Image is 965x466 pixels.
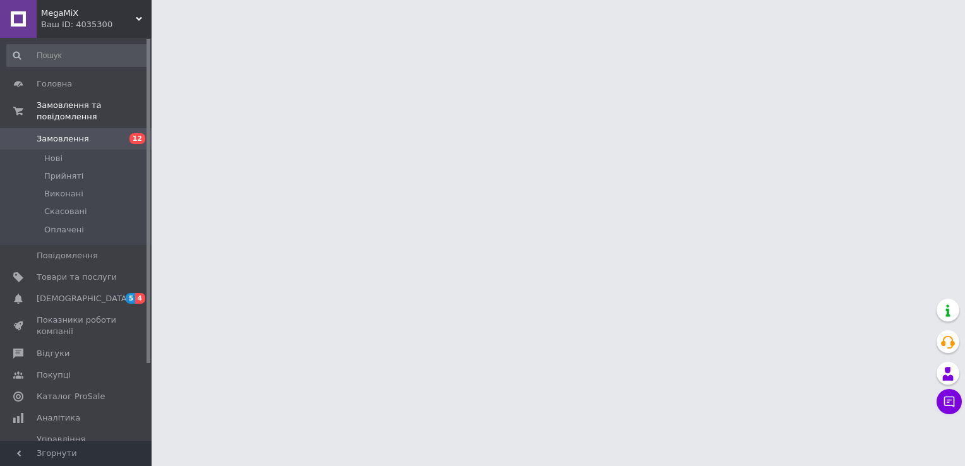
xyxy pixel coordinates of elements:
input: Пошук [6,44,149,67]
button: Чат з покупцем [937,389,962,414]
span: Покупці [37,369,71,381]
span: Повідомлення [37,250,98,261]
span: Нові [44,153,63,164]
span: MegaMiX [41,8,136,19]
span: Головна [37,78,72,90]
span: Каталог ProSale [37,391,105,402]
span: Виконані [44,188,83,200]
span: Замовлення та повідомлення [37,100,152,122]
span: Замовлення [37,133,89,145]
span: Прийняті [44,170,83,182]
span: Аналітика [37,412,80,424]
span: Управління сайтом [37,434,117,457]
span: [DEMOGRAPHIC_DATA] [37,293,130,304]
div: Ваш ID: 4035300 [41,19,152,30]
span: Товари та послуги [37,272,117,283]
span: 12 [129,133,145,144]
span: 4 [135,293,145,304]
span: Скасовані [44,206,87,217]
span: 5 [126,293,136,304]
span: Відгуки [37,348,69,359]
span: Оплачені [44,224,84,236]
span: Показники роботи компанії [37,314,117,337]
